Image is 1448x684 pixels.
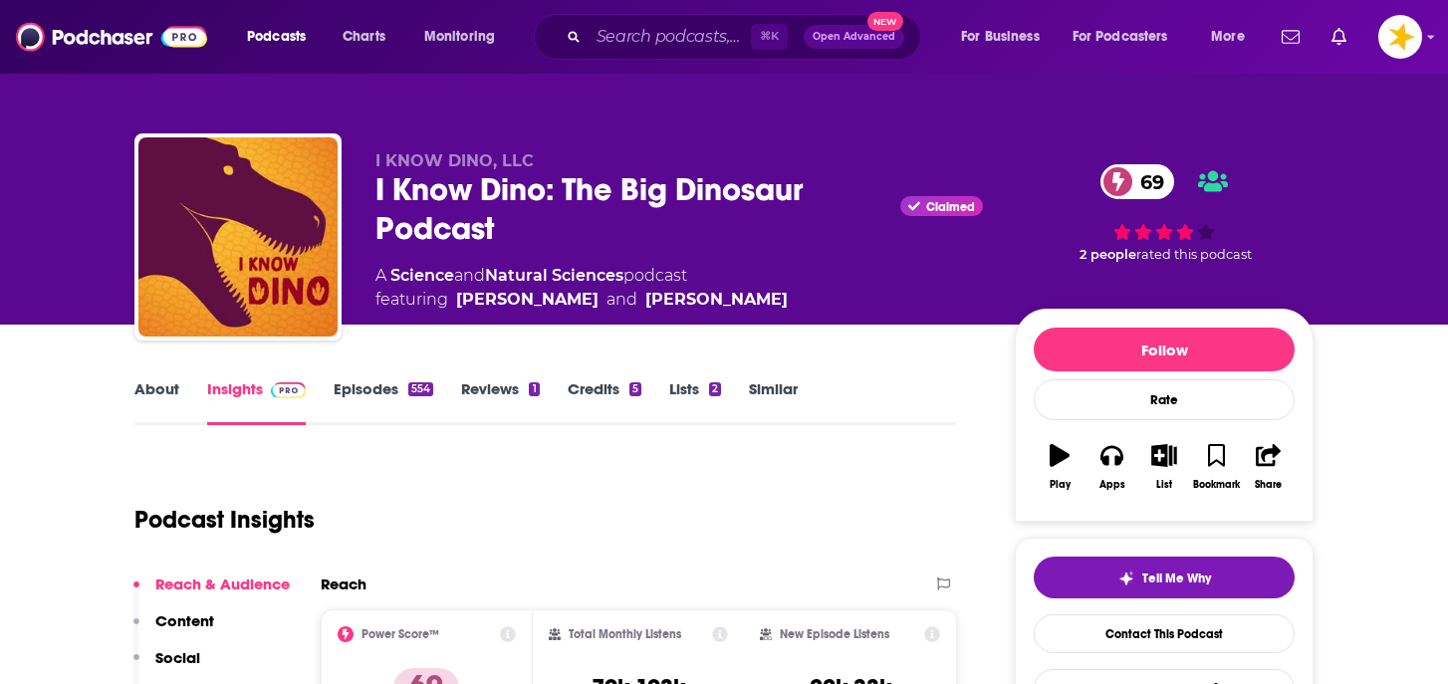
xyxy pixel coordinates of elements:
[410,21,521,53] button: open menu
[133,611,214,648] button: Content
[867,12,903,31] span: New
[589,21,751,53] input: Search podcasts, credits, & more...
[1193,479,1240,491] div: Bookmark
[1190,431,1242,503] button: Bookmark
[375,151,534,170] span: I KNOW DINO, LLC
[947,21,1065,53] button: open menu
[569,627,681,641] h2: Total Monthly Listens
[709,382,721,396] div: 2
[375,288,788,312] span: featuring
[233,21,332,53] button: open menu
[1120,164,1174,199] span: 69
[1378,15,1422,59] span: Logged in as Spreaker_
[1324,20,1354,54] a: Show notifications dropdown
[1034,379,1295,420] div: Rate
[780,627,889,641] h2: New Episode Listens
[1099,479,1125,491] div: Apps
[1378,15,1422,59] img: User Profile
[362,627,439,641] h2: Power Score™
[1034,431,1086,503] button: Play
[330,21,397,53] a: Charts
[424,23,495,51] span: Monitoring
[813,32,895,42] span: Open Advanced
[1034,557,1295,598] button: tell me why sparkleTell Me Why
[529,382,539,396] div: 1
[1060,21,1197,53] button: open menu
[1142,570,1211,586] span: Tell Me Why
[961,23,1040,51] span: For Business
[16,18,207,56] img: Podchaser - Follow, Share and Rate Podcasts
[1136,247,1252,262] span: rated this podcast
[134,379,179,425] a: About
[1073,23,1168,51] span: For Podcasters
[133,574,290,611] button: Reach & Audience
[1015,151,1314,276] div: 69 2 peoplerated this podcast
[343,23,385,51] span: Charts
[1080,247,1136,262] span: 2 people
[485,266,623,285] a: Natural Sciences
[568,379,641,425] a: Credits5
[247,23,306,51] span: Podcasts
[804,25,904,49] button: Open AdvancedNew
[1034,328,1295,371] button: Follow
[461,379,539,425] a: Reviews1
[134,505,315,535] h1: Podcast Insights
[926,202,975,212] span: Claimed
[1211,23,1245,51] span: More
[751,24,788,50] span: ⌘ K
[1197,21,1270,53] button: open menu
[155,648,200,667] p: Social
[1118,570,1134,586] img: tell me why sparkle
[390,266,454,285] a: Science
[155,574,290,593] p: Reach & Audience
[1138,431,1190,503] button: List
[749,379,798,425] a: Similar
[669,379,721,425] a: Lists2
[207,379,306,425] a: InsightsPodchaser Pro
[1100,164,1174,199] a: 69
[321,574,366,593] h2: Reach
[606,288,637,312] span: and
[138,137,338,337] img: I Know Dino: The Big Dinosaur Podcast
[1243,431,1295,503] button: Share
[1255,479,1282,491] div: Share
[155,611,214,630] p: Content
[454,266,485,285] span: and
[334,379,433,425] a: Episodes554
[375,264,788,312] div: A podcast
[408,382,433,396] div: 554
[645,288,788,312] a: [PERSON_NAME]
[1086,431,1137,503] button: Apps
[629,382,641,396] div: 5
[553,14,940,60] div: Search podcasts, credits, & more...
[1034,614,1295,653] a: Contact This Podcast
[1378,15,1422,59] button: Show profile menu
[1050,479,1071,491] div: Play
[271,382,306,398] img: Podchaser Pro
[1156,479,1172,491] div: List
[1274,20,1308,54] a: Show notifications dropdown
[456,288,599,312] a: [PERSON_NAME]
